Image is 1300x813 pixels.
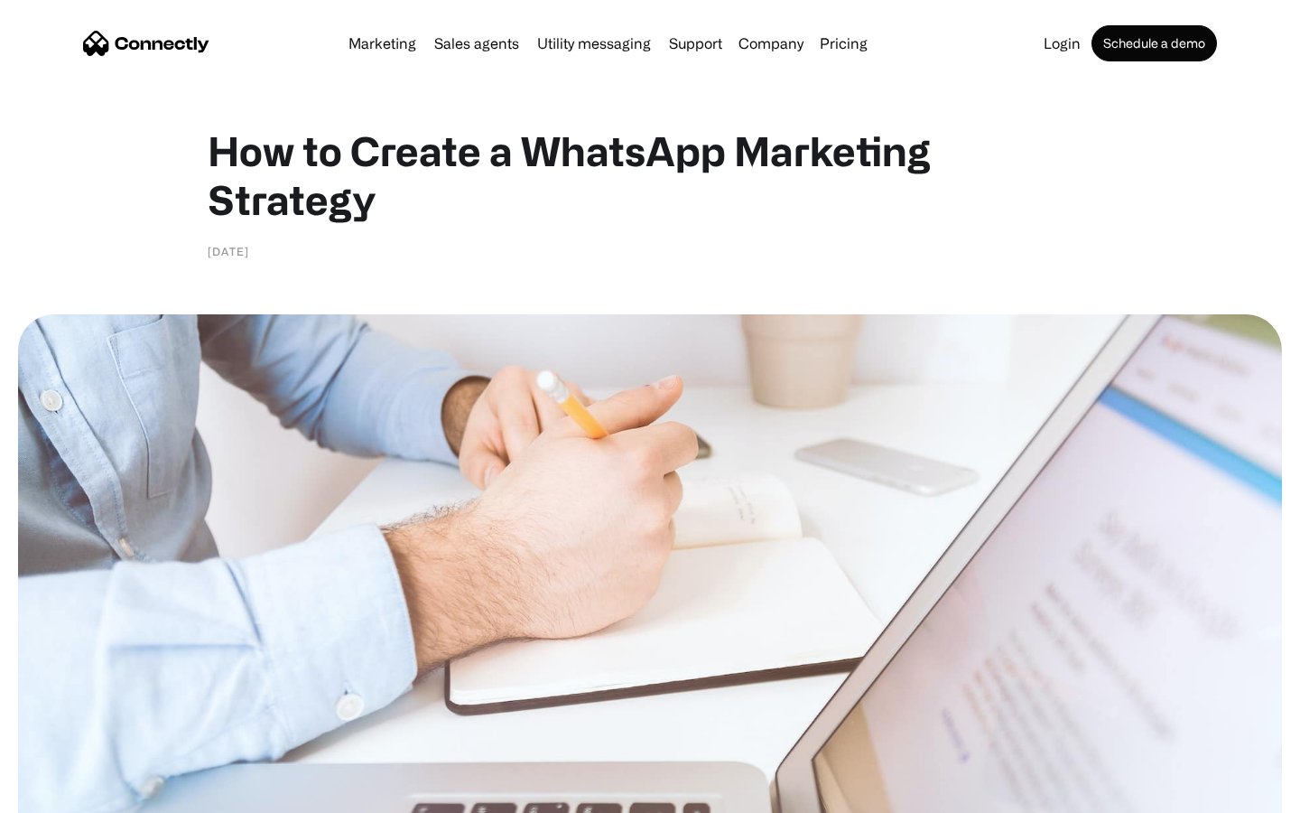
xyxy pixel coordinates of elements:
a: Support [662,36,729,51]
aside: Language selected: English [18,781,108,807]
div: [DATE] [208,242,249,260]
a: Login [1036,36,1088,51]
div: Company [738,31,803,56]
a: Schedule a demo [1091,25,1217,61]
a: Marketing [341,36,423,51]
a: Utility messaging [530,36,658,51]
a: Pricing [812,36,875,51]
a: Sales agents [427,36,526,51]
ul: Language list [36,781,108,807]
h1: How to Create a WhatsApp Marketing Strategy [208,126,1092,224]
